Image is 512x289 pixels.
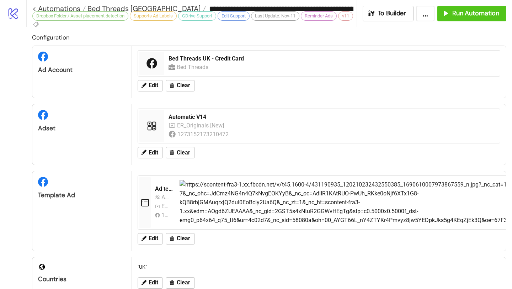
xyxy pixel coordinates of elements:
div: Reminder Ads [301,11,337,21]
div: Bed Threads UK - Credit Card [169,55,496,63]
span: Edit [149,235,158,242]
button: Clear [166,147,195,158]
button: Edit [138,233,163,245]
div: Adset [38,124,126,132]
button: Edit [138,277,163,289]
div: Dropbox Folder / Asset placement detection [32,11,128,21]
button: Clear [166,233,195,245]
div: GDrive Support [178,11,216,21]
div: Last Update: Nov-11 [251,11,299,21]
span: Clear [177,82,190,89]
h2: Configuration [32,33,506,42]
span: Edit [149,279,158,286]
button: Run Automation [437,6,506,21]
span: Edit [149,149,158,156]
div: 1273152173210472 [177,130,230,139]
span: Clear [177,235,190,242]
div: Template Ad [38,191,126,199]
button: To Builder [363,6,414,21]
button: Clear [166,80,195,91]
div: Countries [38,275,126,283]
span: Clear [177,149,190,156]
span: To Builder [378,9,406,17]
span: Clear [177,279,190,286]
div: "UK" [135,260,503,274]
button: Edit [138,147,163,158]
button: Clear [166,277,195,289]
span: Edit [149,82,158,89]
div: Automatic V3 [161,193,171,202]
a: Bed Threads [GEOGRAPHIC_DATA] [86,5,206,12]
div: v11 [338,11,353,21]
div: Edit Support [218,11,250,21]
a: < Automations [32,5,86,12]
div: Supports Ad Labels [130,11,177,21]
div: Ad Account [38,66,126,74]
span: Run Automation [452,9,499,17]
span: Bed Threads [GEOGRAPHIC_DATA] [86,4,201,13]
div: Bed Threads [177,63,210,72]
div: ER_Originals [New] [161,202,171,211]
button: Edit [138,80,163,91]
button: ... [416,6,434,21]
div: ER_Originals [New] [177,121,225,130]
div: Ad template UK - Kitchn [155,185,174,193]
div: 1273152173210472 [161,211,171,220]
div: Automatic V14 [169,113,496,121]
